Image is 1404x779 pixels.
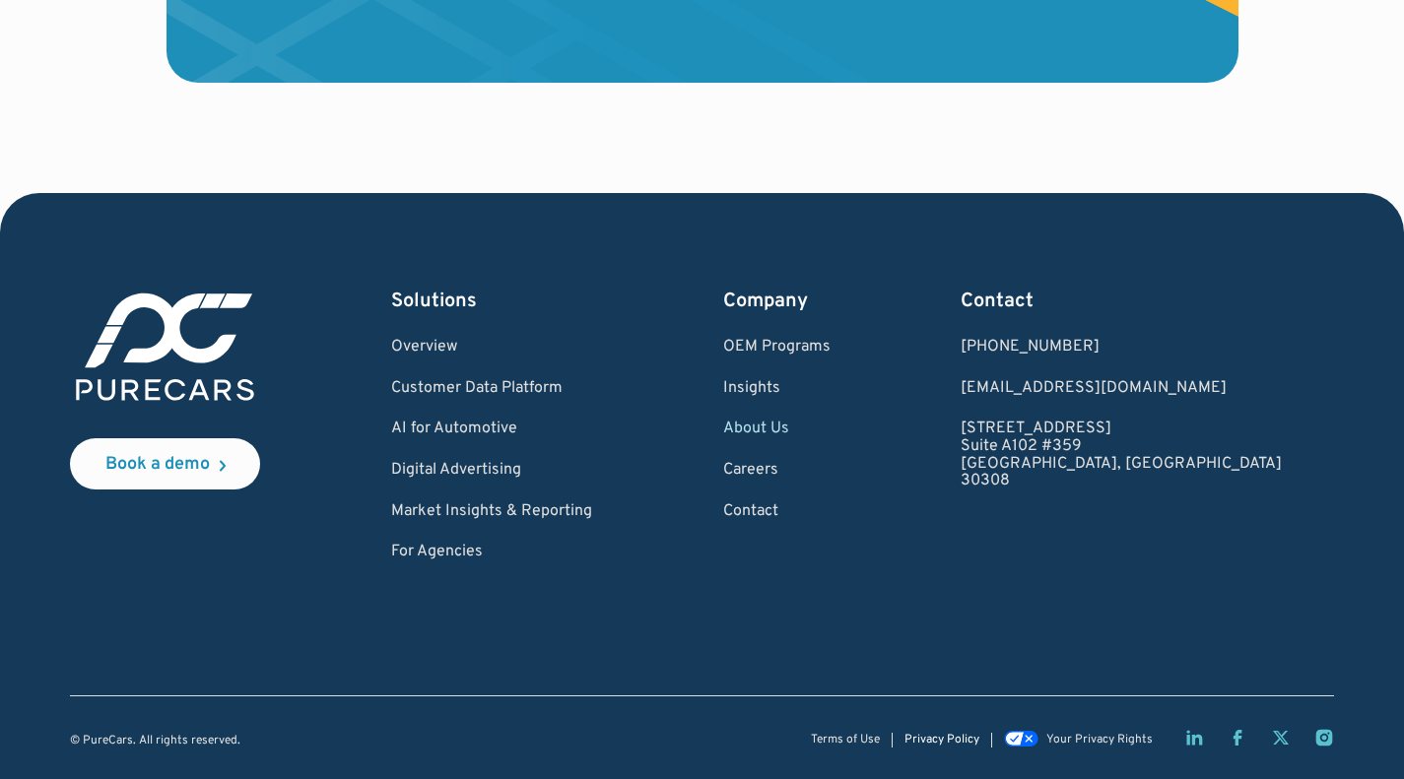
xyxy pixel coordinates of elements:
a: Twitter X page [1271,728,1291,747]
a: Your Privacy Rights [1004,733,1152,747]
a: OEM Programs [723,339,831,357]
div: © PureCars. All rights reserved. [70,735,240,747]
a: Facebook page [1228,728,1247,747]
a: Market Insights & Reporting [391,503,592,521]
div: Contact [961,288,1282,315]
a: Digital Advertising [391,462,592,480]
a: Privacy Policy [904,734,979,747]
div: Book a demo [105,456,210,474]
a: Instagram page [1314,728,1334,747]
a: AI for Automotive [391,421,592,438]
a: Insights [723,380,831,398]
a: Careers [723,462,831,480]
div: Solutions [391,288,592,315]
a: Email us [961,380,1282,398]
a: [STREET_ADDRESS]Suite A102 #359[GEOGRAPHIC_DATA], [GEOGRAPHIC_DATA]30308 [961,421,1282,489]
a: Terms of Use [811,734,880,747]
div: Company [723,288,831,315]
a: Customer Data Platform [391,380,592,398]
a: For Agencies [391,544,592,561]
a: LinkedIn page [1184,728,1204,747]
a: Contact [723,503,831,521]
a: Book a demo [70,438,260,489]
div: [PHONE_NUMBER] [961,339,1282,357]
img: purecars logo [70,288,260,407]
a: About Us [723,421,831,438]
div: Your Privacy Rights [1046,734,1153,747]
a: Overview [391,339,592,357]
